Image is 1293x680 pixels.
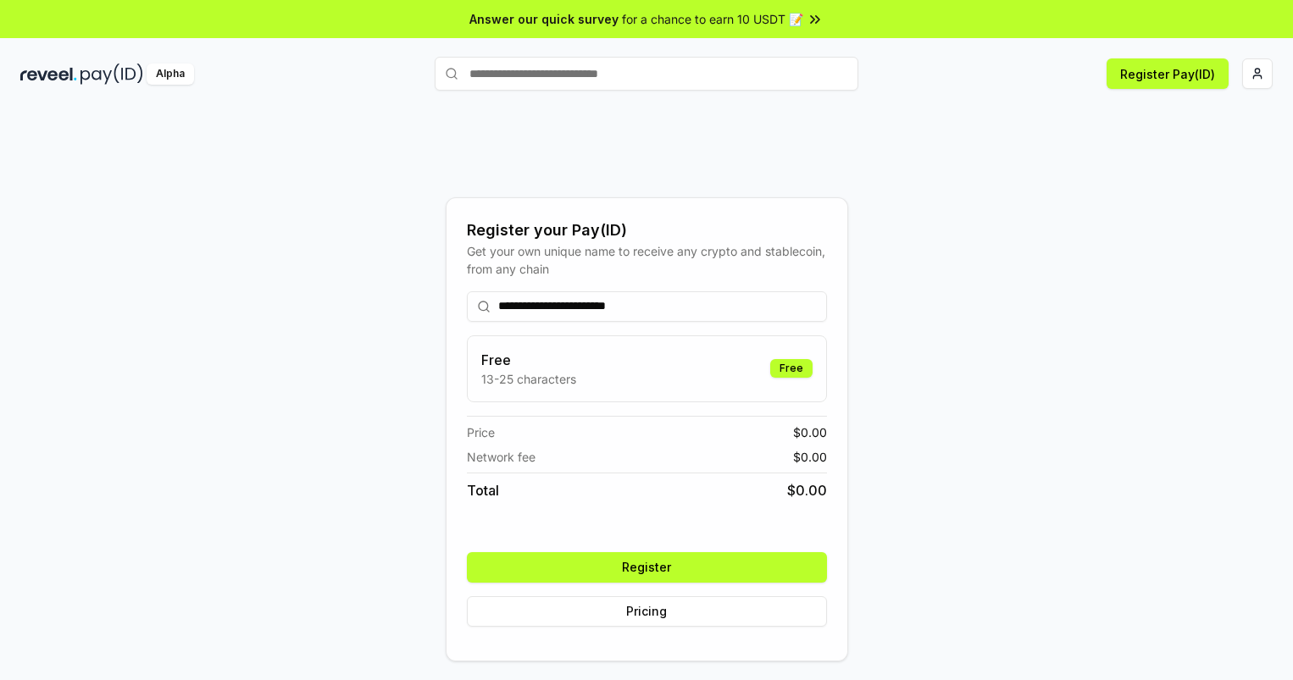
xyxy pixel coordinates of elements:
[787,480,827,500] span: $ 0.00
[770,359,813,378] div: Free
[467,448,536,466] span: Network fee
[467,552,827,583] button: Register
[793,448,827,466] span: $ 0.00
[793,423,827,441] span: $ 0.00
[481,350,576,370] h3: Free
[147,64,194,85] div: Alpha
[481,370,576,388] p: 13-25 characters
[467,596,827,627] button: Pricing
[1107,58,1229,89] button: Register Pay(ID)
[469,10,619,28] span: Answer our quick survey
[467,480,499,500] span: Total
[467,218,827,242] div: Register your Pay(ID)
[622,10,803,28] span: for a chance to earn 10 USDT 📝
[80,64,143,85] img: pay_id
[467,242,827,278] div: Get your own unique name to receive any crypto and stablecoin, from any chain
[467,423,495,441] span: Price
[20,64,77,85] img: reveel_dark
